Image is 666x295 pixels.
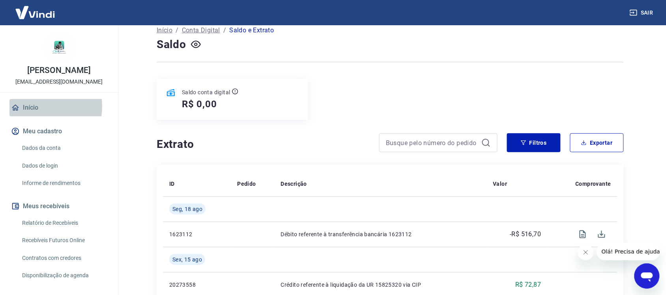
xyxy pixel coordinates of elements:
a: Contratos com credores [19,250,109,266]
p: Pedido [237,180,256,188]
button: Sair [628,6,657,20]
p: Descrição [281,180,307,188]
h5: R$ 0,00 [182,98,217,110]
p: / [176,26,178,35]
p: 1623112 [169,230,224,238]
p: Saldo conta digital [182,88,230,96]
img: Vindi [9,0,61,24]
img: 05ab7263-a09e-433c-939c-41b569d985b7.jpeg [43,32,75,63]
a: Disponibilização de agenda [19,267,109,284]
a: Dados da conta [19,140,109,156]
span: Seg, 18 ago [172,205,202,213]
p: Valor [493,180,507,188]
iframe: Mensagem da empresa [597,243,660,260]
a: Início [9,99,109,116]
p: Crédito referente à liquidação da UR 15825320 via CIP [281,281,481,289]
button: Meus recebíveis [9,198,109,215]
a: Dados de login [19,158,109,174]
p: R$ 72,87 [515,280,541,289]
p: [PERSON_NAME] [27,66,90,75]
p: 20273558 [169,281,224,289]
a: Informe de rendimentos [19,175,109,191]
iframe: Fechar mensagem [578,245,594,260]
span: Olá! Precisa de ajuda? [5,6,66,12]
p: -R$ 516,70 [510,230,541,239]
a: Recebíveis Futuros Online [19,232,109,248]
a: Relatório de Recebíveis [19,215,109,231]
p: Comprovante [576,180,611,188]
input: Busque pelo número do pedido [386,137,478,149]
p: Débito referente à transferência bancária 1623112 [281,230,481,238]
h4: Saldo [157,37,186,52]
button: Filtros [507,133,561,152]
a: Início [157,26,172,35]
p: Saldo e Extrato [229,26,274,35]
p: ID [169,180,175,188]
p: [EMAIL_ADDRESS][DOMAIN_NAME] [15,78,103,86]
p: / [223,26,226,35]
h4: Extrato [157,136,370,152]
span: Download [592,225,611,244]
iframe: Botão para abrir a janela de mensagens [634,263,660,289]
button: Meu cadastro [9,123,109,140]
span: Sex, 15 ago [172,256,202,263]
a: Conta Digital [182,26,220,35]
span: Visualizar [573,225,592,244]
button: Exportar [570,133,624,152]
